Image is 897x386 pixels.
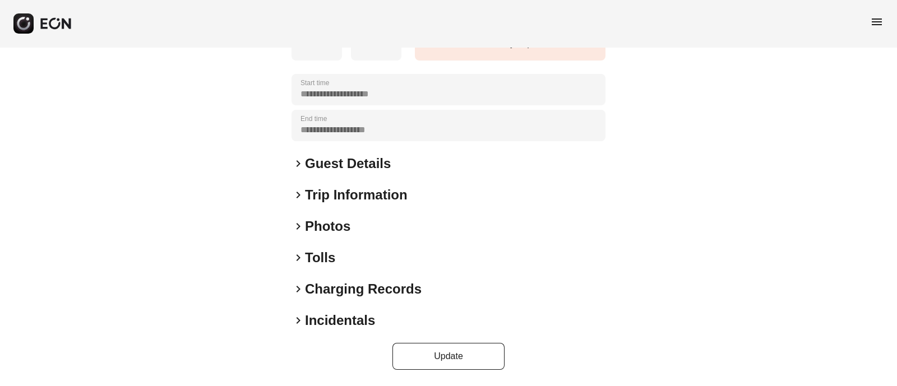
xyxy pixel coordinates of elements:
h2: Guest Details [305,155,391,173]
span: keyboard_arrow_right [292,157,305,170]
span: menu [870,15,884,29]
h2: Charging Records [305,280,422,298]
span: keyboard_arrow_right [292,314,305,327]
h2: Incidentals [305,311,375,329]
span: keyboard_arrow_right [292,188,305,202]
h2: Tolls [305,249,335,267]
h2: Trip Information [305,186,408,204]
h2: Photos [305,217,350,235]
button: Update [392,343,505,370]
span: keyboard_arrow_right [292,220,305,233]
span: keyboard_arrow_right [292,282,305,296]
span: keyboard_arrow_right [292,251,305,264]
